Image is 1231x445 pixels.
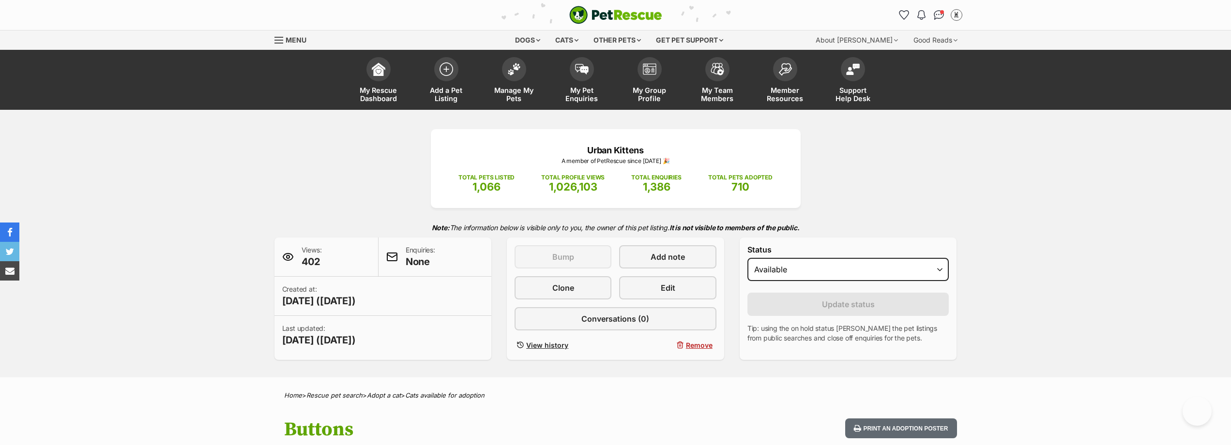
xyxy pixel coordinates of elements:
[819,52,887,110] a: Support Help Desk
[472,180,501,193] span: 1,066
[907,30,964,50] div: Good Reads
[778,63,792,76] img: member-resources-icon-8e73f808a243e03378d46382f2149f9095a855e16c252ad45f914b54edf8863c.svg
[526,340,568,350] span: View history
[458,173,515,182] p: TOTAL PETS LISTED
[1183,397,1212,426] iframe: Help Scout Beacon - Open
[549,180,597,193] span: 1,026,103
[628,86,671,103] span: My Group Profile
[619,245,716,268] a: Add note
[696,86,739,103] span: My Team Members
[669,223,800,232] strong: It is not visible to members of the public.
[515,307,716,330] a: Conversations (0)
[914,7,929,23] button: Notifications
[432,223,450,232] strong: Note:
[845,418,957,438] button: Print an adoption poster
[587,30,648,50] div: Other pets
[581,313,649,325] span: Conversations (0)
[367,391,401,399] a: Adopt a cat
[831,86,875,103] span: Support Help Desk
[515,338,611,352] a: View history
[548,52,616,110] a: My Pet Enquiries
[747,293,949,316] button: Update status
[306,391,363,399] a: Rescue pet search
[931,7,947,23] a: Conversations
[274,218,957,237] p: The information below is visible only to you, the owner of this pet listing.
[686,340,713,350] span: Remove
[552,251,574,263] span: Bump
[284,391,302,399] a: Home
[284,418,694,441] h1: Buttons
[445,157,786,165] p: A member of PetRescue since [DATE] 🎉
[934,10,944,20] img: chat-41dd97257d64d25036548639549fe6c8038ab92f7586957e7f3b1b290dea8141.svg
[302,255,322,268] span: 402
[357,86,400,103] span: My Rescue Dashboard
[763,86,807,103] span: Member Resources
[286,36,306,44] span: Menu
[560,86,604,103] span: My Pet Enquiries
[406,245,435,268] p: Enquiries:
[548,30,585,50] div: Cats
[282,324,356,347] p: Last updated:
[631,173,681,182] p: TOTAL ENQUIRIES
[711,63,724,75] img: team-members-icon-5396bd8760b3fe7c0b43da4ab00e1e3bb1a5d9ba89233759b79545d2d3fc5d0d.svg
[751,52,819,110] a: Member Resources
[507,63,521,75] img: manage-my-pets-icon-02211641906a0b7f246fdf0571729dbe1e7629f14944591b6c1af311fb30b64b.svg
[649,30,730,50] div: Get pet support
[575,64,589,74] img: pet-enquiries-icon-7e3ad2cf08bfb03b45e93fb7055b45f3efa6380592205ae92323e6603595dc1f.svg
[508,30,547,50] div: Dogs
[846,63,860,75] img: help-desk-icon-fdf02630f3aa405de69fd3d07c3f3aa587a6932b1a1747fa1d2bba05be0121f9.svg
[282,333,356,347] span: [DATE] ([DATE])
[731,180,749,193] span: 710
[917,10,925,20] img: notifications-46538b983faf8c2785f20acdc204bb7945ddae34d4c08c2a6579f10ce5e182be.svg
[412,52,480,110] a: Add a Pet Listing
[661,282,675,294] span: Edit
[616,52,684,110] a: My Group Profile
[569,6,662,24] img: logo-cat-932fe2b9b8326f06289b0f2fb663e598f794de774fb13d1741a6617ecf9a85b4.svg
[282,284,356,308] p: Created at:
[952,10,961,20] img: Urban Kittens Rescue Group profile pic
[405,391,485,399] a: Cats available for adoption
[569,6,662,24] a: PetRescue
[345,52,412,110] a: My Rescue Dashboard
[708,173,773,182] p: TOTAL PETS ADOPTED
[515,245,611,268] button: Bump
[425,86,468,103] span: Add a Pet Listing
[949,7,964,23] button: My account
[372,62,385,76] img: dashboard-icon-eb2f2d2d3e046f16d808141f083e7271f6b2e854fb5c12c21221c1fb7104beca.svg
[619,338,716,352] button: Remove
[822,298,875,310] span: Update status
[302,245,322,268] p: Views:
[897,7,912,23] a: Favourites
[480,52,548,110] a: Manage My Pets
[747,324,949,343] p: Tip: using the on hold status [PERSON_NAME] the pet listings from public searches and close off e...
[684,52,751,110] a: My Team Members
[643,180,670,193] span: 1,386
[515,276,611,299] a: Clone
[619,276,716,299] a: Edit
[897,7,964,23] ul: Account quick links
[282,294,356,308] span: [DATE] ([DATE])
[274,30,313,48] a: Menu
[492,86,536,103] span: Manage My Pets
[643,63,656,75] img: group-profile-icon-3fa3cf56718a62981997c0bc7e787c4b2cf8bcc04b72c1350f741eb67cf2f40e.svg
[440,62,453,76] img: add-pet-listing-icon-0afa8454b4691262ce3f59096e99ab1cd57d4a30225e0717b998d2c9b9846f56.svg
[651,251,685,263] span: Add note
[260,392,972,399] div: > > >
[747,245,949,254] label: Status
[809,30,905,50] div: About [PERSON_NAME]
[552,282,574,294] span: Clone
[541,173,605,182] p: TOTAL PROFILE VIEWS
[406,255,435,268] span: None
[445,144,786,157] p: Urban Kittens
